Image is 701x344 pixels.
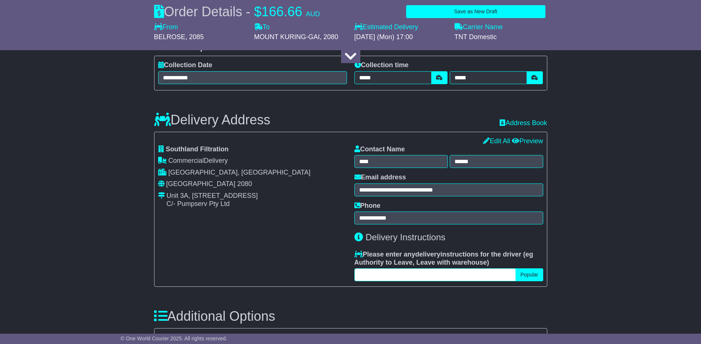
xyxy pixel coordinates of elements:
div: C/- Pumpserv Pty Ltd [167,200,258,208]
label: Estimated Delivery [354,23,447,31]
div: Order Details - [154,4,320,20]
label: Carrier Name [455,23,503,31]
div: [DATE] (Mon) 17:00 [354,33,447,41]
div: Unit 3A, [STREET_ADDRESS] [167,192,258,200]
label: Please enter any instructions for the driver ( ) [354,251,543,266]
span: © One World Courier 2025. All rights reserved. [120,336,227,341]
label: Collection Date [158,61,212,69]
label: Email address [354,173,406,182]
label: To [254,23,270,31]
a: Edit All [483,137,510,145]
span: , 2080 [320,33,338,41]
button: Save as New Draft [406,5,545,18]
h3: Additional Options [154,309,547,324]
span: [GEOGRAPHIC_DATA] [166,180,235,188]
span: Southland Filtration [166,145,229,153]
span: [GEOGRAPHIC_DATA], [GEOGRAPHIC_DATA] [169,169,311,176]
span: Commercial [169,157,204,164]
h3: Delivery Address [154,113,270,127]
div: Delivery [158,157,347,165]
div: TNT Domestic [455,33,547,41]
button: Popular [515,268,543,281]
span: , 2085 [186,33,204,41]
a: Preview [512,137,543,145]
span: 166.66 [262,4,302,19]
span: $ [254,4,262,19]
label: From [154,23,178,31]
span: 2080 [237,180,252,188]
span: delivery [415,251,440,258]
span: eg Authority to Leave, Leave with warehouse [354,251,533,266]
span: AUD [306,10,320,18]
span: Delivery Instructions [365,232,445,242]
label: Phone [354,202,381,210]
span: BELROSE [154,33,186,41]
label: Contact Name [354,145,405,154]
a: Address Book [500,119,547,127]
label: Collection time [354,61,409,69]
span: MOUNT KURING-GAI [254,33,320,41]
